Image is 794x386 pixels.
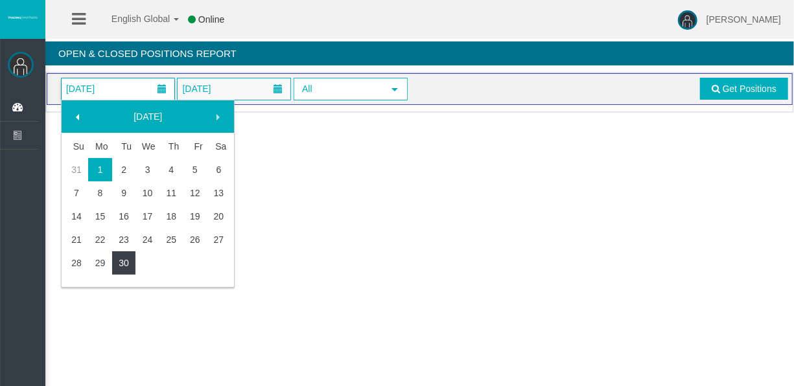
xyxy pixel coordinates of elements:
span: [PERSON_NAME] [706,14,781,25]
a: 31 [65,158,89,181]
span: select [390,84,400,95]
a: 22 [88,228,112,251]
span: [DATE] [178,80,215,98]
a: 3 [135,158,159,181]
a: 27 [207,228,231,251]
a: 23 [112,228,136,251]
span: Get Positions [723,84,776,94]
a: 28 [65,251,89,275]
a: 6 [207,158,231,181]
td: Current focused date is Monday, September 01, 2025 [88,158,112,181]
span: English Global [95,14,170,24]
th: Wednesday [135,135,159,158]
span: [DATE] [62,80,99,98]
a: 7 [65,181,89,205]
a: 12 [183,181,207,205]
a: 17 [135,205,159,228]
a: 19 [183,205,207,228]
a: 20 [207,205,231,228]
a: 2 [112,158,136,181]
a: 18 [159,205,183,228]
a: 21 [65,228,89,251]
a: 29 [88,251,112,275]
th: Sunday [65,135,89,158]
a: [DATE] [92,105,204,128]
a: 1 [88,158,112,181]
th: Saturday [207,135,231,158]
a: 16 [112,205,136,228]
th: Thursday [159,135,183,158]
a: 26 [183,228,207,251]
h4: Open & Closed Positions Report [45,41,794,65]
th: Tuesday [112,135,136,158]
th: Monday [88,135,112,158]
img: user-image [678,10,697,30]
a: 14 [65,205,89,228]
a: 13 [207,181,231,205]
a: 5 [183,158,207,181]
a: 8 [88,181,112,205]
a: 25 [159,228,183,251]
span: All [295,79,383,99]
a: 4 [159,158,183,181]
a: 9 [112,181,136,205]
a: 15 [88,205,112,228]
th: Friday [183,135,207,158]
a: 11 [159,181,183,205]
a: 24 [135,228,159,251]
a: 30 [112,251,136,275]
a: 10 [135,181,159,205]
span: Online [198,14,224,25]
img: logo.svg [6,15,39,20]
